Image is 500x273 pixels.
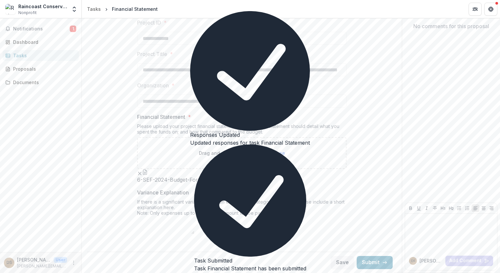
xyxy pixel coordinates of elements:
[17,256,51,263] p: [PERSON_NAME]
[70,26,76,32] span: 1
[420,257,443,264] p: [PERSON_NAME]
[137,169,259,183] div: Remove File6-SEF-2024-Budget-Form RCF Final Report .xlsx
[18,10,37,16] span: Nonprofit
[137,169,142,177] button: Remove File
[13,39,74,45] div: Dashboard
[463,204,471,212] button: Ordered List
[137,19,161,27] p: Project ID
[7,261,12,265] div: Dave Scott
[423,204,431,212] button: Italicize
[3,24,79,34] button: Notifications1
[357,256,393,269] button: Submit
[137,123,347,137] div: Please upload your project financial statement. The financial statement should detail what you sp...
[13,52,74,59] div: Tasks
[3,37,79,47] a: Dashboard
[17,263,67,269] p: [PERSON_NAME][EMAIL_ADDRESS][DOMAIN_NAME]
[13,65,74,72] div: Proposals
[469,3,482,16] button: Partners
[84,4,160,14] nav: breadcrumb
[407,204,415,212] button: Bold
[445,256,493,266] button: Add Comment
[455,204,463,212] button: Bullet List
[18,3,67,10] div: Raincoast Conservation Foundation
[70,259,78,267] button: More
[439,204,447,212] button: Heading 1
[199,150,285,156] p: Drag and drop files or
[112,6,158,12] div: Financial Statement
[415,204,423,212] button: Underline
[13,26,70,32] span: Notifications
[70,3,79,16] button: Open entity switcher
[488,204,495,212] button: Align Right
[250,150,285,156] span: click to browse
[54,257,67,263] p: User
[137,113,185,121] p: Financial Statement
[472,204,479,212] button: Align Left
[13,79,74,86] div: Documents
[137,50,167,58] p: Project Title
[411,259,415,263] div: Dave Scott
[137,199,347,218] div: If there is a significant variance between expenditure categories (>10%), please include a short ...
[137,189,189,196] p: Variance Explanation
[3,77,79,88] a: Documents
[3,64,79,74] a: Proposals
[3,50,79,61] a: Tasks
[137,82,169,89] p: Organization
[413,22,489,30] p: No comments for this proposal
[137,177,259,183] span: 6-SEF-2024-Budget-Form RCF Final Report .xlsx
[480,204,488,212] button: Align Center
[431,204,439,212] button: Strike
[484,3,497,16] button: Get Help
[5,4,16,14] img: Raincoast Conservation Foundation
[447,204,455,212] button: Heading 2
[84,4,103,14] a: Tasks
[331,256,354,269] button: Save
[87,6,101,12] div: Tasks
